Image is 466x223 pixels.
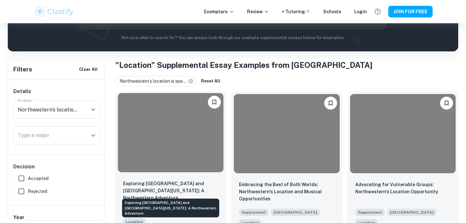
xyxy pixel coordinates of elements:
button: Reset All [199,76,222,86]
button: Please log in to bookmark exemplars [324,97,337,110]
span: [GEOGRAPHIC_DATA] [387,209,436,216]
p: Review [247,8,269,15]
button: Please log in to bookmark exemplars [440,97,453,110]
h6: Filters [13,65,32,74]
span: Rejected [28,188,47,195]
button: Open [89,131,98,140]
p: Advocating for Vulnerable Groups: Northwestern's Location Opportunity [355,181,450,195]
p: Embracing the Best of Both Worlds: Northwestern's Location and Musical Opportunities [239,181,334,202]
h6: Details [13,88,100,95]
img: Clastify logo [34,5,75,18]
a: Login [354,8,367,15]
div: Northwestern’s location is spe... [115,76,197,86]
a: Tutoring [285,8,310,15]
label: Prompt [18,98,32,103]
span: Supplement [355,209,385,216]
span: Supplement [239,209,268,216]
span: Accepted [28,175,49,182]
h1: "Location" Supplemental Essay Examples from [GEOGRAPHIC_DATA] [115,59,458,71]
button: Please log in to bookmark exemplars [208,96,221,109]
p: Not sure what to search for? You can always look through our example supplemental essays below fo... [13,35,453,41]
h6: Decision [13,163,100,171]
a: Schools [323,8,341,15]
span: Northwestern’s location is spe... [119,78,189,85]
span: [GEOGRAPHIC_DATA] [271,209,320,216]
p: Exemplars [204,8,234,15]
button: Open [89,105,98,114]
p: Exploring Chicago and Lake Michigan: A Northwestern Adventure [123,180,218,201]
button: JOIN FOR FREE [388,6,433,17]
button: Help and Feedback [372,6,383,17]
button: Clear All [77,65,99,74]
div: Exploring [GEOGRAPHIC_DATA] and [GEOGRAPHIC_DATA][US_STATE]: A Northwestern Adventure [122,199,219,218]
h6: Year [13,214,100,221]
